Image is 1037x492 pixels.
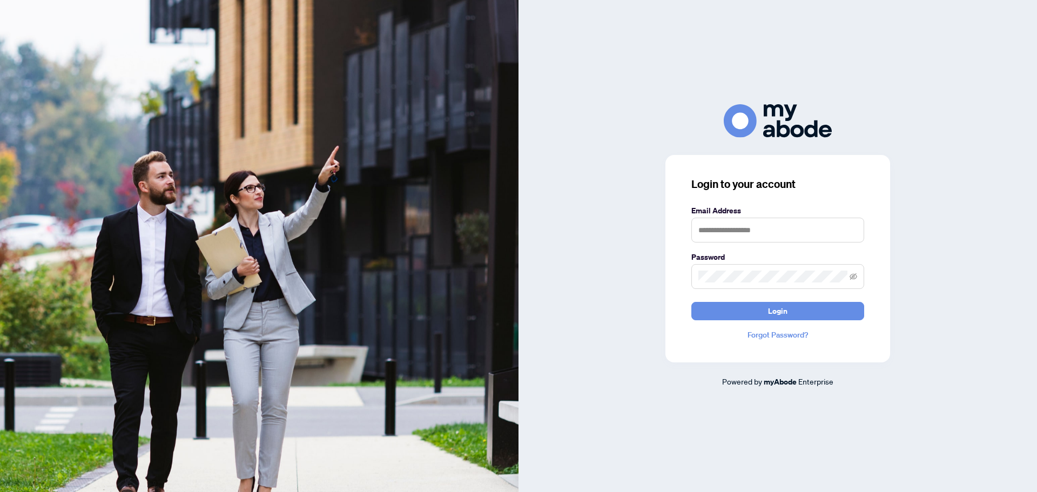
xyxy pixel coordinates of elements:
[850,273,857,280] span: eye-invisible
[764,376,797,388] a: myAbode
[724,104,832,137] img: ma-logo
[768,302,787,320] span: Login
[691,251,864,263] label: Password
[691,177,864,192] h3: Login to your account
[722,376,762,386] span: Powered by
[691,302,864,320] button: Login
[691,205,864,217] label: Email Address
[798,376,833,386] span: Enterprise
[691,329,864,341] a: Forgot Password?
